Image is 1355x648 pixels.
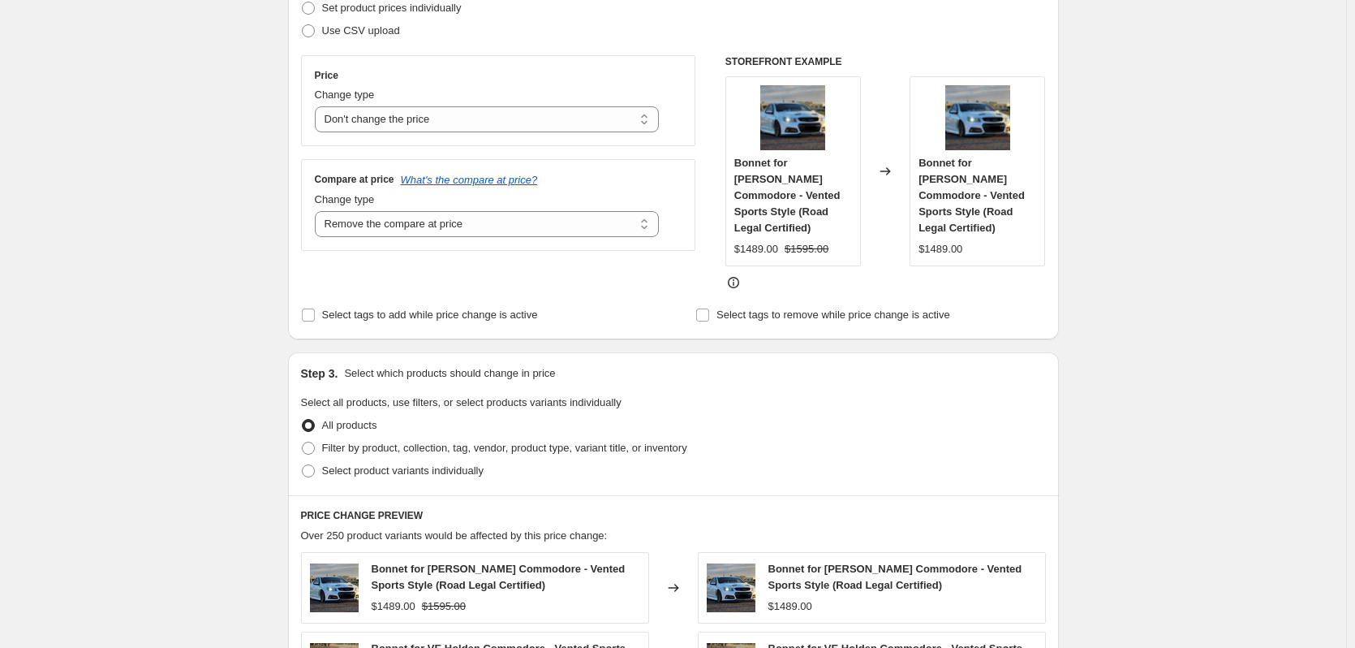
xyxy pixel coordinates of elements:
[707,564,755,612] img: BonnetforVFHoldenCommodore-VentedSportsStyle_RoadLegalCertified_1ab_80x.png
[315,69,338,82] h3: Price
[372,563,626,591] span: Bonnet for [PERSON_NAME] Commodore - Vented Sports Style (Road Legal Certified)
[301,396,622,408] span: Select all products, use filters, or select products variants individually
[422,598,466,615] strike: $1595.00
[322,309,538,321] span: Select tags to add while price change is active
[310,564,359,612] img: BonnetforVFHoldenCommodore-VentedSportsStyle_RoadLegalCertified_1ab_80x.png
[734,241,778,257] div: $1489.00
[322,24,400,37] span: Use CSV upload
[301,509,1046,522] h6: PRICE CHANGE PREVIEW
[315,193,375,205] span: Change type
[301,365,338,382] h2: Step 3.
[401,174,538,186] button: What's the compare at price?
[918,157,1025,234] span: Bonnet for [PERSON_NAME] Commodore - Vented Sports Style (Road Legal Certified)
[301,529,608,542] span: Over 250 product variants would be affected by this price change:
[725,55,1046,68] h6: STOREFRONT EXAMPLE
[768,598,812,615] div: $1489.00
[372,598,415,615] div: $1489.00
[768,563,1022,591] span: Bonnet for [PERSON_NAME] Commodore - Vented Sports Style (Road Legal Certified)
[344,365,555,382] p: Select which products should change in price
[760,85,825,150] img: BonnetforVFHoldenCommodore-VentedSportsStyle_RoadLegalCertified_1ab_80x.png
[734,157,841,234] span: Bonnet for [PERSON_NAME] Commodore - Vented Sports Style (Road Legal Certified)
[322,464,484,477] span: Select product variants individually
[322,419,377,431] span: All products
[945,85,1010,150] img: BonnetforVFHoldenCommodore-VentedSportsStyle_RoadLegalCertified_1ab_80x.png
[918,241,962,257] div: $1489.00
[785,241,828,257] strike: $1595.00
[315,173,394,186] h3: Compare at price
[322,2,462,14] span: Set product prices individually
[315,89,375,101] span: Change type
[716,309,950,321] span: Select tags to remove while price change is active
[322,442,687,454] span: Filter by product, collection, tag, vendor, product type, variant title, or inventory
